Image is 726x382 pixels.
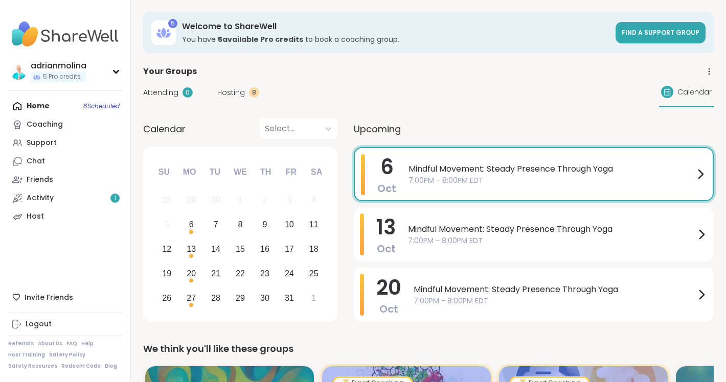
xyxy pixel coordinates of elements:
div: 22 [236,267,245,280]
span: Calendar [143,122,186,136]
span: Mindful Movement: Steady Presence Through Yoga [414,283,695,296]
div: Choose Thursday, October 30th, 2025 [254,287,276,309]
div: 29 [187,193,196,207]
span: Your Groups [143,65,197,78]
span: 7:00PM - 8:00PM EDT [408,235,695,246]
div: Choose Friday, October 24th, 2025 [278,262,300,284]
div: 18 [309,242,319,256]
div: Choose Sunday, October 12th, 2025 [156,238,178,260]
div: Not available Friday, October 3rd, 2025 [278,189,300,211]
div: Choose Tuesday, October 14th, 2025 [205,238,227,260]
div: Su [153,161,175,183]
a: Logout [8,315,122,333]
div: Choose Monday, October 20th, 2025 [180,262,202,284]
span: Oct [377,181,396,196]
div: month 2025-10 [154,188,326,310]
div: Choose Monday, October 13th, 2025 [180,238,202,260]
div: 10 [285,218,294,231]
div: 17 [285,242,294,256]
span: 6 [380,153,394,181]
a: FAQ [66,340,77,347]
div: Invite Friends [8,288,122,306]
div: Not available Sunday, October 5th, 2025 [156,214,178,236]
span: 5 Pro credits [43,73,81,81]
div: 24 [285,267,294,280]
span: Hosting [217,87,245,98]
div: Choose Friday, October 31st, 2025 [278,287,300,309]
div: Friends [27,175,53,185]
div: Choose Thursday, October 9th, 2025 [254,214,276,236]
div: We [229,161,252,183]
div: Not available Monday, September 29th, 2025 [180,189,202,211]
div: 30 [260,291,269,305]
a: Safety Resources [8,363,57,370]
span: 7:00PM - 8:00PM EDT [414,296,695,306]
span: 1 [114,194,116,203]
a: Referrals [8,340,34,347]
div: Choose Friday, October 17th, 2025 [278,238,300,260]
div: 7 [214,218,218,231]
div: 26 [162,291,171,305]
div: 29 [236,291,245,305]
b: 5 available Pro credit s [218,34,303,44]
img: adrianmolina [10,63,27,80]
span: Attending [143,87,178,98]
a: Host Training [8,351,45,359]
div: Choose Sunday, October 26th, 2025 [156,287,178,309]
div: 5 [168,19,177,28]
div: 2 [262,193,267,207]
div: We think you'll like these groups [143,342,714,356]
a: Redeem Code [61,363,101,370]
div: 4 [311,193,316,207]
div: 31 [285,291,294,305]
div: 6 [189,218,194,231]
div: 0 [183,87,193,98]
a: Activity1 [8,189,122,207]
div: Choose Wednesday, October 15th, 2025 [230,238,252,260]
div: 11 [309,218,319,231]
div: 15 [236,242,245,256]
div: Choose Thursday, October 16th, 2025 [254,238,276,260]
a: Blog [105,363,117,370]
div: 1 [311,291,316,305]
div: 8 [238,218,243,231]
div: Choose Tuesday, October 7th, 2025 [205,214,227,236]
span: Oct [377,242,396,256]
div: 27 [187,291,196,305]
div: 5 [165,218,169,231]
h3: You have to book a coaching group. [182,34,609,44]
a: Coaching [8,115,122,134]
span: 13 [376,213,396,242]
div: 21 [211,267,220,280]
div: 30 [211,193,220,207]
div: Choose Saturday, October 25th, 2025 [303,262,325,284]
div: Choose Saturday, November 1st, 2025 [303,287,325,309]
div: Tu [203,161,226,183]
a: Host [8,207,122,226]
div: Coaching [27,120,63,130]
div: adrianmolina [31,60,86,71]
div: Activity [27,193,54,203]
div: 28 [162,193,171,207]
div: 13 [187,242,196,256]
a: Chat [8,152,122,171]
div: 25 [309,267,319,280]
div: Choose Monday, October 27th, 2025 [180,287,202,309]
div: Choose Saturday, October 18th, 2025 [303,238,325,260]
div: 14 [211,242,220,256]
div: Choose Saturday, October 11th, 2025 [303,214,325,236]
div: 19 [162,267,171,280]
span: Upcoming [354,122,401,136]
img: ShareWell Nav Logo [8,16,122,52]
a: Help [81,340,94,347]
div: Not available Tuesday, September 30th, 2025 [205,189,227,211]
h3: Welcome to ShareWell [182,21,609,32]
span: Mindful Movement: Steady Presence Through Yoga [409,163,694,175]
div: Not available Saturday, October 4th, 2025 [303,189,325,211]
div: Mo [178,161,200,183]
div: 28 [211,291,220,305]
div: Host [27,211,44,222]
a: Friends [8,171,122,189]
span: Oct [379,302,398,316]
div: Chat [27,156,45,166]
